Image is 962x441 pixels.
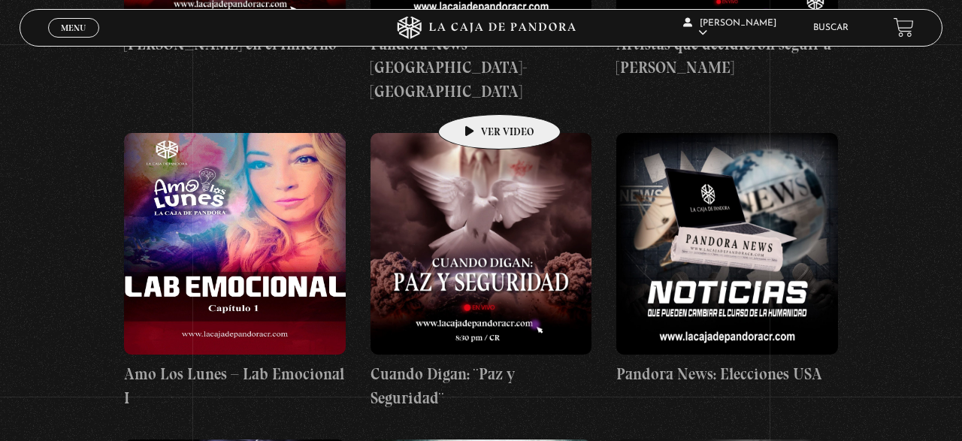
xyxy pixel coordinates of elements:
a: Amo Los Lunes – Lab Emocional I [124,133,346,409]
h4: Amo Los Lunes – Lab Emocional I [124,362,346,409]
h4: Cuando Digan: ¨Paz y Seguridad¨ [371,362,592,409]
span: [PERSON_NAME] [683,19,776,38]
span: Cerrar [56,36,92,47]
h4: Pandora News [GEOGRAPHIC_DATA]-[GEOGRAPHIC_DATA] [371,32,592,104]
span: Menu [61,23,86,32]
h4: Pandora News: Elecciones USA [616,362,838,386]
a: Cuando Digan: ¨Paz y Seguridad¨ [371,133,592,409]
h4: Artistas que decidieron seguir a [PERSON_NAME] [616,32,838,80]
a: Pandora News: Elecciones USA [616,133,838,385]
a: Buscar [813,23,849,32]
a: View your shopping cart [894,17,914,38]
